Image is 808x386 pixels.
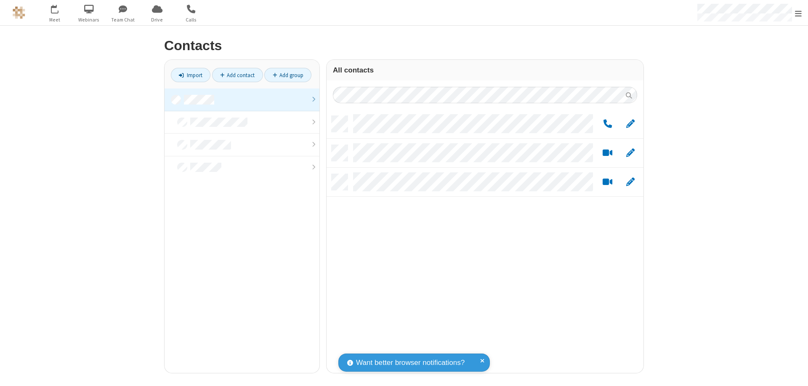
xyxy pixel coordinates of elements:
[164,38,644,53] h2: Contacts
[39,16,71,24] span: Meet
[599,119,616,129] button: Call by phone
[599,148,616,158] button: Start a video meeting
[141,16,173,24] span: Drive
[622,177,638,188] button: Edit
[264,68,311,82] a: Add group
[327,110,643,373] div: grid
[212,68,263,82] a: Add contact
[599,177,616,188] button: Start a video meeting
[171,68,210,82] a: Import
[175,16,207,24] span: Calls
[13,6,25,19] img: QA Selenium DO NOT DELETE OR CHANGE
[622,148,638,158] button: Edit
[107,16,139,24] span: Team Chat
[622,119,638,129] button: Edit
[73,16,105,24] span: Webinars
[57,5,62,11] div: 3
[333,66,637,74] h3: All contacts
[356,357,465,368] span: Want better browser notifications?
